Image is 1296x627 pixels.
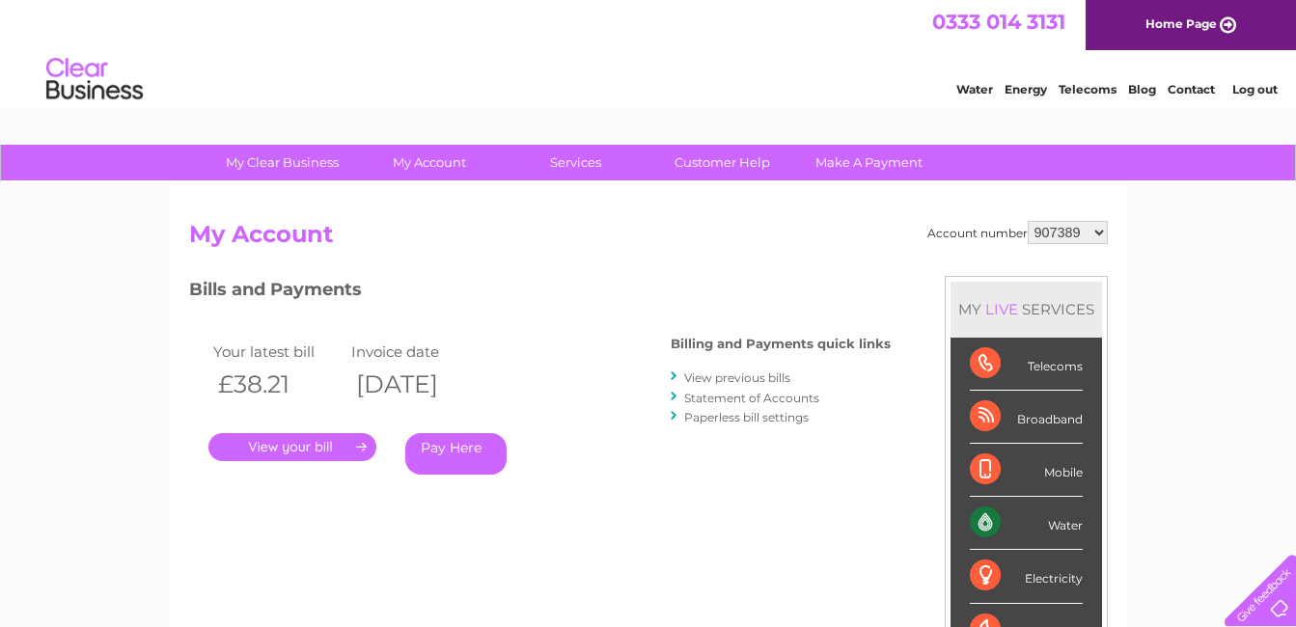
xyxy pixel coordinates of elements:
a: Customer Help [643,145,802,180]
div: Telecoms [970,338,1083,391]
a: Blog [1128,82,1156,96]
div: Mobile [970,444,1083,497]
th: [DATE] [346,365,485,404]
div: MY SERVICES [951,282,1102,337]
a: Services [496,145,655,180]
a: Statement of Accounts [684,391,819,405]
div: Broadband [970,391,1083,444]
a: 0333 014 3131 [932,10,1065,34]
div: Clear Business is a trading name of Verastar Limited (registered in [GEOGRAPHIC_DATA] No. 3667643... [193,11,1105,94]
a: . [208,433,376,461]
img: logo.png [45,50,144,109]
td: Invoice date [346,339,485,365]
a: Water [956,82,993,96]
a: Telecoms [1059,82,1117,96]
h2: My Account [189,221,1108,258]
a: My Clear Business [203,145,362,180]
div: Account number [927,221,1108,244]
a: Make A Payment [789,145,949,180]
td: Your latest bill [208,339,347,365]
a: Energy [1005,82,1047,96]
h3: Bills and Payments [189,276,891,310]
div: Electricity [970,550,1083,603]
a: View previous bills [684,370,790,385]
div: Water [970,497,1083,550]
th: £38.21 [208,365,347,404]
a: My Account [349,145,509,180]
h4: Billing and Payments quick links [671,337,891,351]
a: Contact [1168,82,1215,96]
a: Log out [1232,82,1278,96]
a: Paperless bill settings [684,410,809,424]
a: Pay Here [405,433,507,475]
div: LIVE [981,300,1022,318]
